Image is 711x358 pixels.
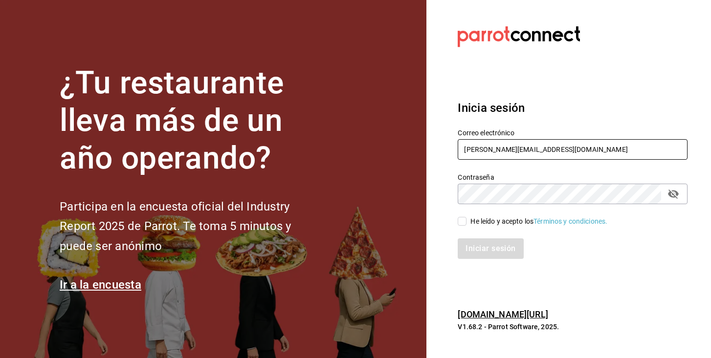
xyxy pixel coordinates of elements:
[533,217,607,225] a: Términos y condiciones.
[458,309,548,319] a: [DOMAIN_NAME][URL]
[458,129,688,136] label: Correo electrónico
[458,139,688,160] input: Ingresa tu correo electrónico
[60,64,324,177] h1: ¿Tu restaurante lleva más de un año operando?
[665,186,682,202] button: passwordField
[470,216,607,227] div: He leído y acepto los
[458,174,688,181] label: Contraseña
[60,197,324,256] h2: Participa en la encuesta oficial del Industry Report 2025 de Parrot. Te toma 5 minutos y puede se...
[60,278,141,292] a: Ir a la encuesta
[458,322,688,332] p: V1.68.2 - Parrot Software, 2025.
[458,99,688,117] h3: Inicia sesión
